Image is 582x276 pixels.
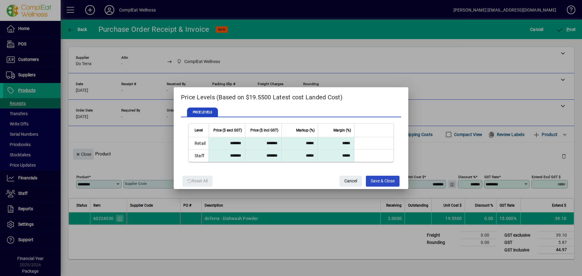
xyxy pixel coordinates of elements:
[250,127,278,134] span: Price ($ incl GST)
[189,137,209,150] td: Retail
[195,127,203,134] span: Level
[296,127,315,134] span: Markup (%)
[213,127,242,134] span: Price ($ excl GST)
[333,127,351,134] span: Margin (%)
[187,108,218,117] span: PRICE LEVELS
[339,176,362,187] button: Cancel
[189,150,209,162] td: Staff
[174,87,409,105] h2: Price Levels (Based on $19.5500 Latest cost Landed Cost)
[344,176,357,186] span: Cancel
[366,176,400,187] button: Save & Close
[371,176,395,186] span: Save & Close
